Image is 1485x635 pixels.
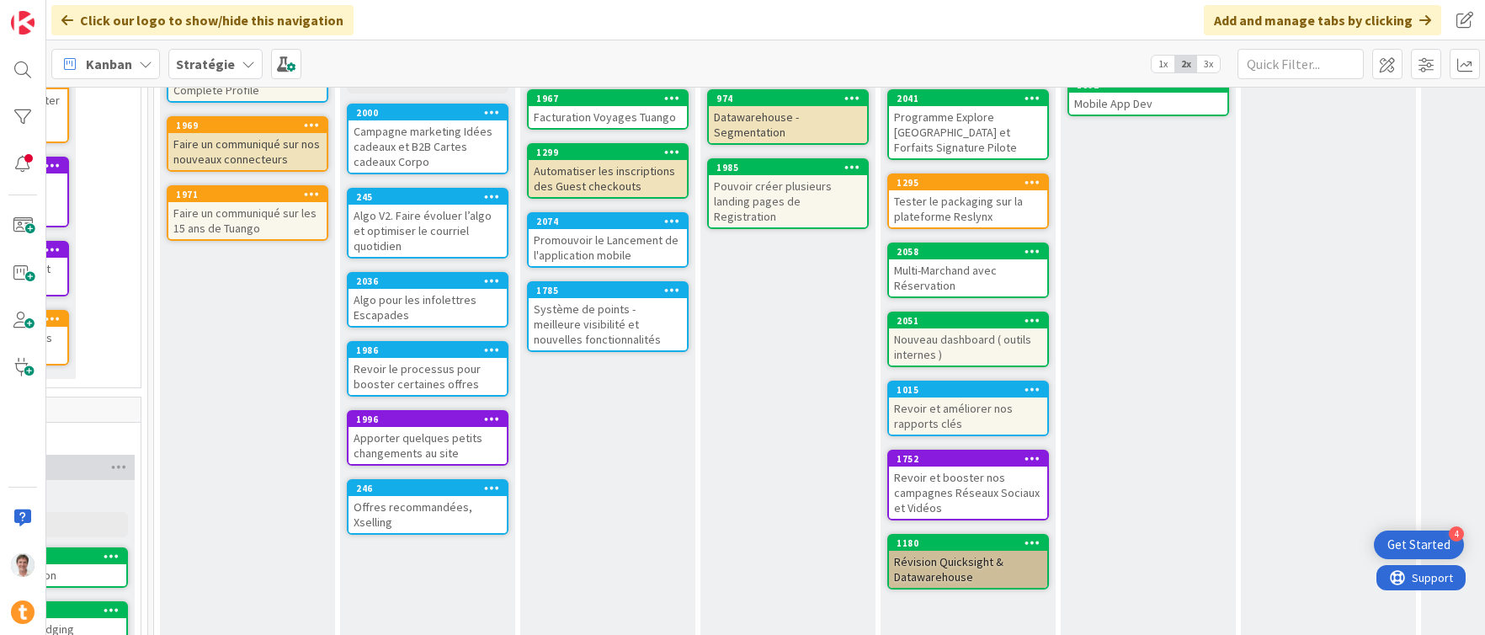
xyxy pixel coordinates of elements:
div: 1892Mobile App Dev [1069,77,1227,115]
input: Quick Filter... [1237,49,1364,79]
a: 1015Revoir et améliorer nos rapports clés [887,381,1049,436]
div: 1986 [349,343,507,358]
a: 2074Promouvoir le Lancement de l'application mobile [527,212,689,268]
div: 1985 [716,162,867,173]
div: 1299 [529,145,687,160]
div: 1785 [529,283,687,298]
div: Facturation Voyages Tuango [529,106,687,128]
div: 246 [349,481,507,496]
a: 2000Campagne marketing Idées cadeaux et B2B Cartes cadeaux Corpo [347,104,508,174]
div: 2058 [897,246,1047,258]
div: 1752 [897,453,1047,465]
div: 1969Faire un communiqué sur nos nouveaux connecteurs [168,118,327,170]
a: 974Datawarehouse - Segmentation [707,89,869,145]
div: Faire un communiqué sur nos nouveaux connecteurs [168,133,327,170]
div: Algo pour les infolettres Escapades [349,289,507,326]
div: 1986Revoir le processus pour booster certaines offres [349,343,507,395]
div: 1967 [536,93,687,104]
div: Faire un communiqué sur les 15 ans de Tuango [168,202,327,239]
div: 1299Automatiser les inscriptions des Guest checkouts [529,145,687,197]
span: 3x [1197,56,1220,72]
div: Programme Explore [GEOGRAPHIC_DATA] et Forfaits Signature Pilote [889,106,1047,158]
div: 2000 [356,107,507,119]
div: 2036 [356,275,507,287]
div: 4 [1449,526,1464,542]
div: 1969 [176,120,327,131]
a: 246Offres recommandées, Xselling [347,479,508,535]
a: 1180Révision Quicksight & Datawarehouse [887,534,1049,590]
div: 1785Système de points - meilleure visibilité et nouvelles fonctionnalités [529,283,687,350]
div: 1295 [889,175,1047,190]
div: 2051 [897,315,1047,327]
div: 1985 [709,160,867,175]
div: 246 [356,483,507,494]
a: 1752Revoir et booster nos campagnes Réseaux Sociaux et Vidéos [887,450,1049,520]
div: 1785 [536,285,687,296]
div: 245 [356,191,507,203]
img: avatar [11,600,35,624]
div: Système de points - meilleure visibilité et nouvelles fonctionnalités [529,298,687,350]
div: 2074Promouvoir le Lancement de l'application mobile [529,214,687,266]
div: Complete Profile [168,79,327,101]
div: 1996Apporter quelques petits changements au site [349,412,507,464]
div: Mobile App Dev [1069,93,1227,115]
div: Get Started [1387,536,1450,553]
div: 245Algo V2. Faire évoluer l’algo et optimiser le courriel quotidien [349,189,507,257]
div: 2074 [529,214,687,229]
div: 974 [709,91,867,106]
div: Pouvoir créer plusieurs landing pages de Registration [709,175,867,227]
a: 1969Faire un communiqué sur nos nouveaux connecteurs [167,116,328,172]
img: Visit kanbanzone.com [11,11,35,35]
div: 2000 [349,105,507,120]
div: 2041 [889,91,1047,106]
a: 2036Algo pour les infolettres Escapades [347,272,508,328]
div: 1180 [889,536,1047,551]
div: Multi-Marchand avec Réservation [889,259,1047,296]
a: 1785Système de points - meilleure visibilité et nouvelles fonctionnalités [527,281,689,352]
a: 2051Nouveau dashboard ( outils internes ) [887,312,1049,367]
b: Stratégie [176,56,235,72]
div: 2074 [536,216,687,227]
a: 1299Automatiser les inscriptions des Guest checkouts [527,143,689,199]
div: 2058Multi-Marchand avec Réservation [889,244,1047,296]
div: 1015 [897,384,1047,396]
div: Algo V2. Faire évoluer l’algo et optimiser le courriel quotidien [349,205,507,257]
a: 1996Apporter quelques petits changements au site [347,410,508,466]
div: 2041 [897,93,1047,104]
div: Add and manage tabs by clicking [1204,5,1441,35]
a: 1986Revoir le processus pour booster certaines offres [347,341,508,397]
div: 974 [716,93,867,104]
span: 1x [1152,56,1174,72]
div: Revoir et améliorer nos rapports clés [889,398,1047,435]
div: Offres recommandées, Xselling [349,496,507,533]
div: 2000Campagne marketing Idées cadeaux et B2B Cartes cadeaux Corpo [349,105,507,173]
div: Campagne marketing Idées cadeaux et B2B Cartes cadeaux Corpo [349,120,507,173]
a: 1295Tester le packaging sur la plateforme Reslynx [887,173,1049,229]
a: 1892Mobile App Dev [1067,76,1229,116]
div: 1971Faire un communiqué sur les 15 ans de Tuango [168,187,327,239]
div: Revoir le processus pour booster certaines offres [349,358,507,395]
div: 245 [349,189,507,205]
div: Promouvoir le Lancement de l'application mobile [529,229,687,266]
div: 1985Pouvoir créer plusieurs landing pages de Registration [709,160,867,227]
div: Click our logo to show/hide this navigation [51,5,354,35]
span: Add Card... [367,73,421,88]
div: 1996 [349,412,507,427]
div: 2041Programme Explore [GEOGRAPHIC_DATA] et Forfaits Signature Pilote [889,91,1047,158]
a: 1971Faire un communiqué sur les 15 ans de Tuango [167,185,328,241]
div: Nouveau dashboard ( outils internes ) [889,328,1047,366]
a: 2058Multi-Marchand avec Réservation [887,243,1049,298]
div: 2051 [889,313,1047,328]
div: 1015Revoir et améliorer nos rapports clés [889,382,1047,435]
div: Datawarehouse - Segmentation [709,106,867,143]
div: Automatiser les inscriptions des Guest checkouts [529,160,687,197]
div: 1752 [889,451,1047,467]
a: 1967Facturation Voyages Tuango [527,89,689,130]
div: 1971 [168,187,327,202]
span: Kanban [86,54,132,74]
div: 2051Nouveau dashboard ( outils internes ) [889,313,1047,366]
div: Open Get Started checklist, remaining modules: 4 [1374,531,1464,559]
div: Revoir et booster nos campagnes Réseaux Sociaux et Vidéos [889,467,1047,519]
div: 1967 [529,91,687,106]
div: 1299 [536,147,687,158]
